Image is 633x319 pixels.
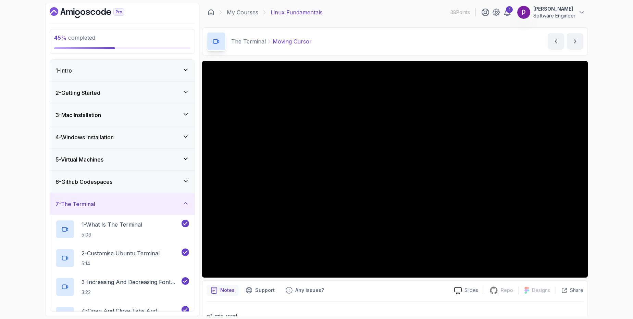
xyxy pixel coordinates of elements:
span: completed [54,34,95,41]
h3: 3 - Mac Installation [55,111,101,119]
button: 7-The Terminal [50,193,195,215]
h3: 5 - Virtual Machines [55,155,103,164]
p: Slides [464,287,478,294]
a: Dashboard [50,7,140,18]
button: 2-Customise Ubuntu Terminal5:14 [55,248,189,268]
h3: 4 - Windows Installation [55,133,114,141]
p: [PERSON_NAME] [533,5,575,12]
p: 3 - Increasing And Decreasing Font Size [82,278,180,286]
p: 5:09 [82,231,142,238]
p: Software Engineer [533,12,575,19]
h3: 1 - Intro [55,66,72,75]
button: previous content [548,33,564,50]
h3: 7 - The Terminal [55,200,95,208]
p: 4 - Open And Close Tabs And Terminal [82,307,180,315]
button: 3-Increasing And Decreasing Font Size3:22 [55,277,189,296]
p: 5:14 [82,260,160,267]
h3: 6 - Github Codespaces [55,178,112,186]
button: Share [556,287,583,294]
button: user profile image[PERSON_NAME]Software Engineer [517,5,585,19]
iframe: 8 - Moving Cursor [202,61,588,278]
p: Any issues? [295,287,324,294]
p: Repo [501,287,513,294]
span: 45 % [54,34,67,41]
img: user profile image [517,6,530,19]
button: 5-Virtual Machines [50,149,195,170]
button: 1-What Is The Terminal5:09 [55,220,189,239]
p: Notes [220,287,235,294]
button: notes button [207,285,239,296]
p: 38 Points [450,9,470,16]
div: 1 [506,6,513,13]
p: Support [255,287,275,294]
p: Designs [532,287,550,294]
p: Moving Cursor [273,37,312,46]
button: 6-Github Codespaces [50,171,195,193]
p: 2 - Customise Ubuntu Terminal [82,249,160,257]
a: Dashboard [208,9,214,16]
p: The Terminal [231,37,266,46]
button: 4-Windows Installation [50,126,195,148]
button: next content [567,33,583,50]
button: 3-Mac Installation [50,104,195,126]
p: 3:22 [82,289,180,296]
a: 1 [503,8,511,16]
button: 1-Intro [50,60,195,81]
p: 1 - What Is The Terminal [82,220,142,229]
button: Support button [241,285,279,296]
a: Slides [449,287,484,294]
p: Linux Fundamentals [271,8,323,16]
button: 2-Getting Started [50,82,195,104]
p: Share [570,287,583,294]
h3: 2 - Getting Started [55,89,100,97]
button: Feedback button [282,285,328,296]
a: My Courses [227,8,258,16]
